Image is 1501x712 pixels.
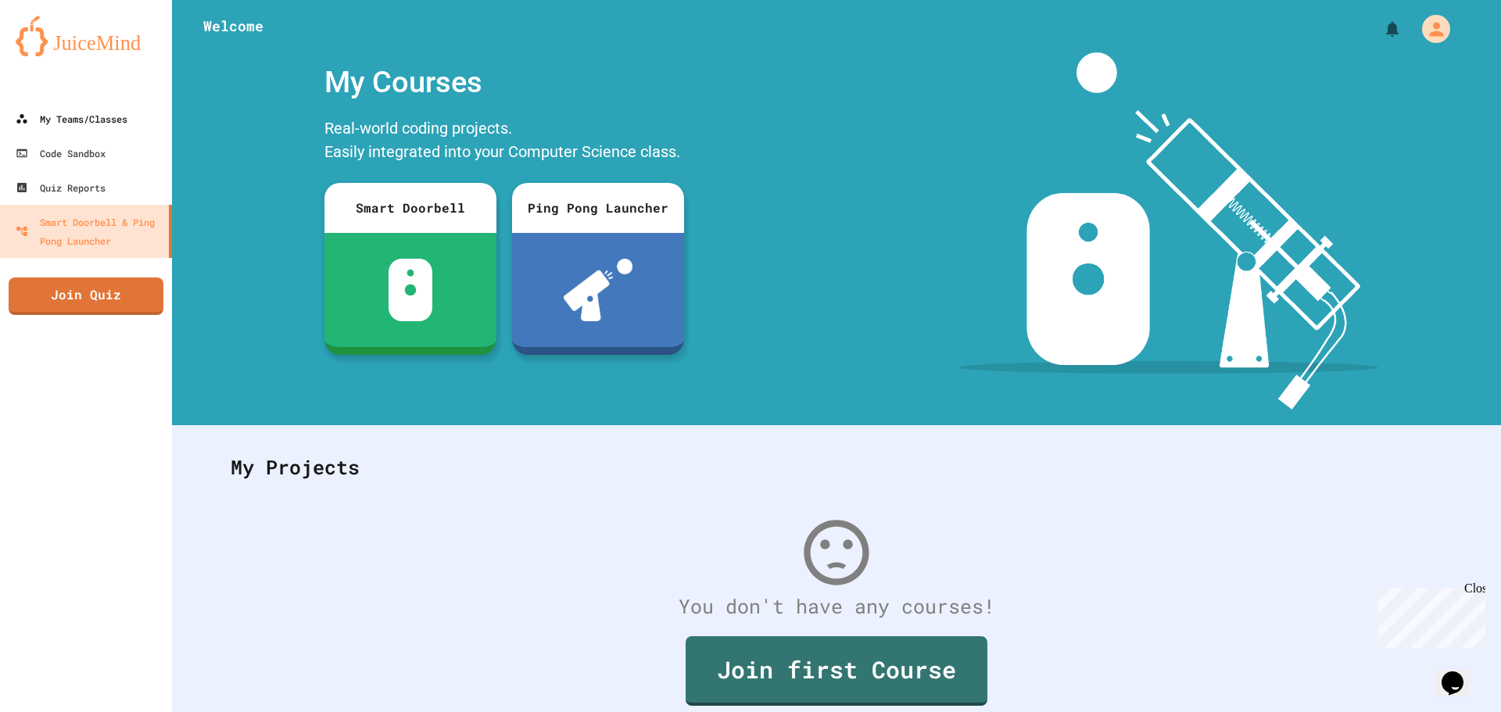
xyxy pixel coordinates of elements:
[215,592,1458,621] div: You don't have any courses!
[686,636,987,706] a: Join first Course
[16,213,163,250] div: Smart Doorbell & Ping Pong Launcher
[1371,581,1485,648] iframe: chat widget
[317,52,692,113] div: My Courses
[16,16,156,56] img: logo-orange.svg
[1435,649,1485,696] iframe: chat widget
[16,109,127,128] div: My Teams/Classes
[1354,16,1406,42] div: My Notifications
[16,144,106,163] div: Code Sandbox
[9,277,163,315] a: Join Quiz
[389,259,433,321] img: sdb-white.svg
[215,437,1458,498] div: My Projects
[16,178,106,197] div: Quiz Reports
[324,183,496,233] div: Smart Doorbell
[512,183,684,233] div: Ping Pong Launcher
[1406,11,1454,47] div: My Account
[959,52,1378,410] img: banner-image-my-projects.png
[317,113,692,171] div: Real-world coding projects. Easily integrated into your Computer Science class.
[564,259,633,321] img: ppl-with-ball.png
[6,6,108,99] div: Chat with us now!Close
